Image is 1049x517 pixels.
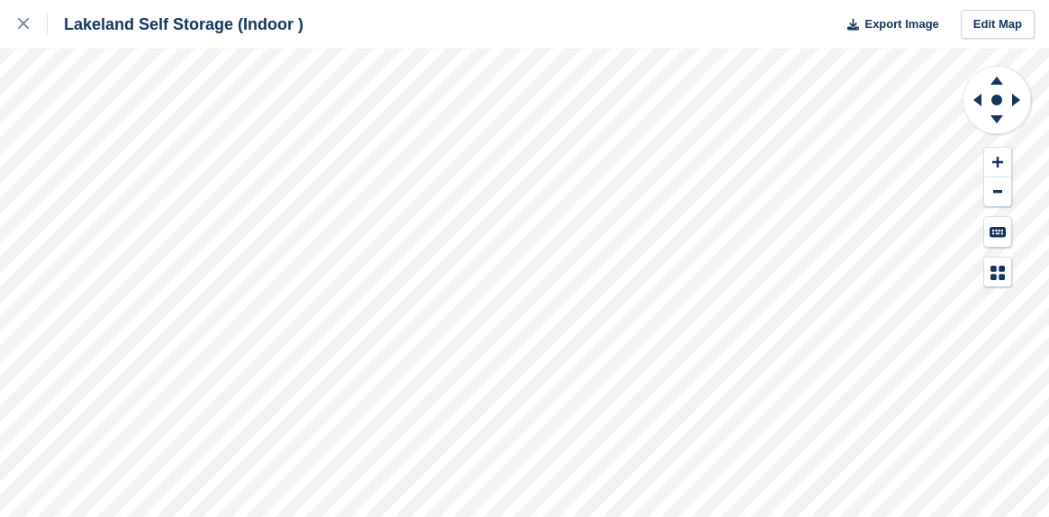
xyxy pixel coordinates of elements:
button: Keyboard Shortcuts [984,217,1011,247]
span: Export Image [864,15,938,33]
div: Lakeland Self Storage (Indoor ) [48,14,303,35]
button: Zoom In [984,148,1011,177]
button: Map Legend [984,258,1011,287]
button: Zoom Out [984,177,1011,207]
button: Export Image [836,10,939,40]
a: Edit Map [961,10,1035,40]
